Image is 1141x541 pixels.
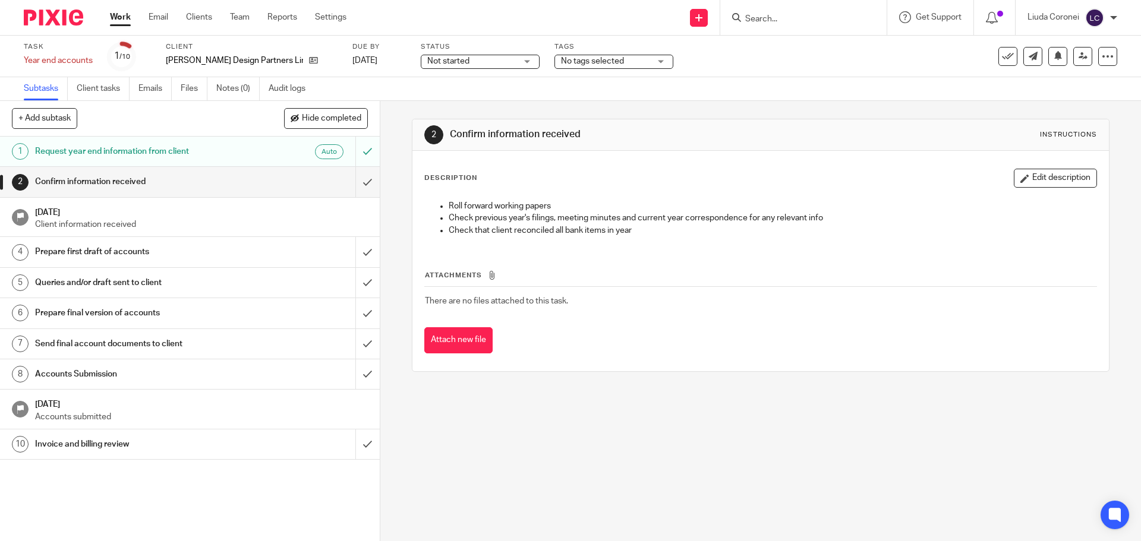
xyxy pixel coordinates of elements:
[216,77,260,100] a: Notes (0)
[12,143,29,160] div: 1
[352,42,406,52] label: Due by
[35,173,241,191] h1: Confirm information received
[35,243,241,261] h1: Prepare first draft of accounts
[449,224,1096,236] p: Check that client reconciled all bank items in year
[35,304,241,322] h1: Prepare final version of accounts
[1085,8,1104,27] img: svg%3E
[12,436,29,453] div: 10
[425,272,482,279] span: Attachments
[12,305,29,321] div: 6
[424,327,493,354] button: Attach new file
[561,57,624,65] span: No tags selected
[12,336,29,352] div: 7
[554,42,673,52] label: Tags
[421,42,540,52] label: Status
[35,204,368,219] h1: [DATE]
[12,366,29,382] div: 8
[149,11,168,23] a: Email
[35,396,368,410] h1: [DATE]
[269,77,314,100] a: Audit logs
[24,77,68,100] a: Subtasks
[916,13,962,21] span: Get Support
[24,55,93,67] div: Year end accounts
[449,200,1096,212] p: Roll forward working papers
[12,174,29,191] div: 2
[119,53,130,60] small: /10
[166,55,303,67] p: [PERSON_NAME] Design Partners Limited
[1027,11,1079,23] p: Liuda Coronei
[302,114,361,124] span: Hide completed
[12,274,29,291] div: 5
[449,212,1096,224] p: Check previous year's filings, meeting minutes and current year correspondence for any relevant info
[230,11,250,23] a: Team
[35,365,241,383] h1: Accounts Submission
[450,128,786,141] h1: Confirm information received
[24,42,93,52] label: Task
[35,335,241,353] h1: Send final account documents to client
[35,274,241,292] h1: Queries and/or draft sent to client
[186,11,212,23] a: Clients
[110,11,131,23] a: Work
[1014,169,1097,188] button: Edit description
[744,14,851,25] input: Search
[35,435,241,453] h1: Invoice and billing review
[35,219,368,230] p: Client information received
[315,11,346,23] a: Settings
[24,10,83,26] img: Pixie
[315,144,343,159] div: Auto
[12,244,29,261] div: 4
[427,57,469,65] span: Not started
[267,11,297,23] a: Reports
[1040,130,1097,140] div: Instructions
[284,108,368,128] button: Hide completed
[425,297,568,305] span: There are no files attached to this task.
[114,49,130,63] div: 1
[352,56,377,65] span: [DATE]
[424,125,443,144] div: 2
[12,108,77,128] button: + Add subtask
[424,173,477,183] p: Description
[77,77,130,100] a: Client tasks
[35,143,241,160] h1: Request year end information from client
[166,42,338,52] label: Client
[138,77,172,100] a: Emails
[181,77,207,100] a: Files
[35,411,368,423] p: Accounts submitted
